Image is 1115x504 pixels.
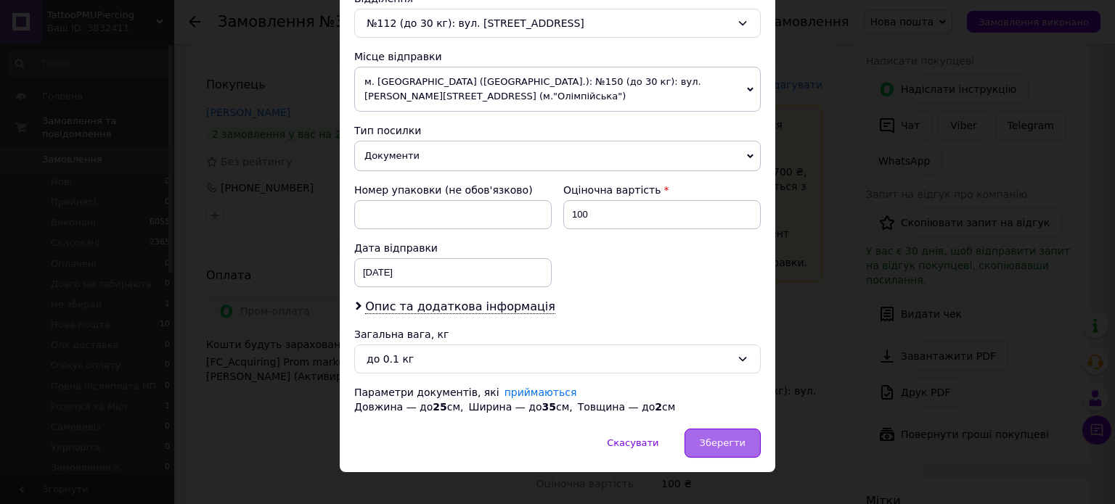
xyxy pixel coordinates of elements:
[607,437,658,448] span: Скасувати
[563,183,761,197] div: Оціночна вартість
[367,351,731,367] div: до 0.1 кг
[354,125,421,136] span: Тип посилки
[354,183,552,197] div: Номер упаковки (не обов'язково)
[354,9,761,38] div: №112 (до 30 кг): вул. [STREET_ADDRESS]
[354,51,442,62] span: Місце відправки
[700,437,746,448] span: Зберегти
[433,401,446,413] span: 25
[354,327,761,342] div: Загальна вага, кг
[542,401,555,413] span: 35
[505,387,577,398] a: приймаються
[354,67,761,112] span: м. [GEOGRAPHIC_DATA] ([GEOGRAPHIC_DATA].): №150 (до 30 кг): вул. [PERSON_NAME][STREET_ADDRESS] (м...
[354,141,761,171] span: Документи
[354,385,761,414] div: Параметри документів, які Довжина — до см, Ширина — до см, Товщина — до см
[655,401,662,413] span: 2
[365,299,555,314] span: Опис та додаткова інформація
[354,241,552,255] div: Дата відправки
